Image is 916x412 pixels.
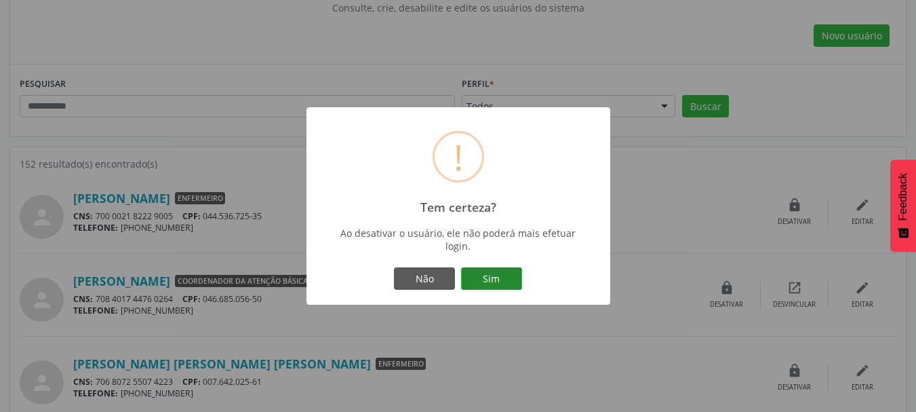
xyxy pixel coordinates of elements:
[461,267,522,291] button: Sim
[394,267,455,291] button: Não
[454,133,463,181] div: !
[897,173,909,221] span: Feedback
[333,227,582,252] div: Ao desativar o usuário, ele não poderá mais efetuar login.
[890,160,916,252] button: Feedback - Mostrar pesquisa
[420,200,496,214] h2: Tem certeza?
